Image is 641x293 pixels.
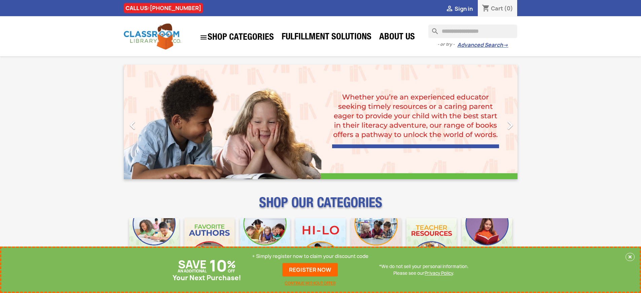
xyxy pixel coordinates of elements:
i: shopping_cart [482,5,490,13]
img: CLC_Fiction_Nonfiction_Mobile.jpg [351,218,401,268]
span: - or try - [437,41,457,48]
a: Advanced Search→ [457,42,508,48]
a: Next [458,65,518,179]
a: [PHONE_NUMBER] [150,4,201,12]
i:  [502,117,519,134]
img: CLC_Phonics_And_Decodables_Mobile.jpg [240,218,290,268]
img: CLC_Teacher_Resources_Mobile.jpg [406,218,457,268]
div: CALL US: [124,3,203,13]
a: Previous [124,65,183,179]
span: Cart [491,5,503,12]
span: (0) [504,5,513,12]
i: search [428,25,436,33]
img: CLC_Bulk_Mobile.jpg [129,218,179,268]
a: Fulfillment Solutions [278,31,375,44]
a:  Sign in [446,5,473,12]
a: SHOP CATEGORIES [196,30,277,45]
input: Search [428,25,517,38]
img: CLC_Favorite_Authors_Mobile.jpg [184,218,235,268]
img: CLC_HiLo_Mobile.jpg [295,218,346,268]
span: → [503,42,508,48]
img: CLC_Dyslexia_Mobile.jpg [462,218,512,268]
i:  [446,5,454,13]
a: About Us [376,31,418,44]
p: SHOP OUR CATEGORIES [124,201,518,213]
span: Sign in [455,5,473,12]
img: Classroom Library Company [124,24,181,50]
i:  [124,117,141,134]
ul: Carousel container [124,65,518,179]
i:  [200,33,208,41]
